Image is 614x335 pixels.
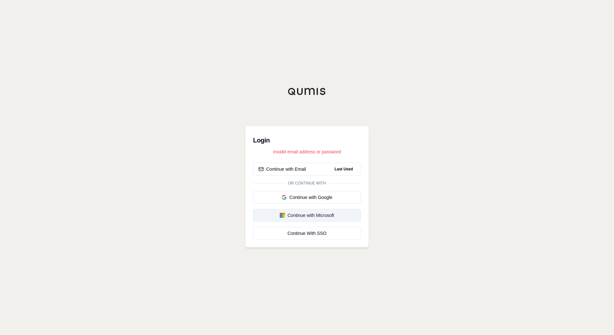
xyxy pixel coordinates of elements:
button: Continue with Microsoft [253,209,361,222]
div: Continue with Microsoft [259,212,355,219]
span: Last Used [332,165,355,173]
div: Continue with Google [259,194,355,201]
button: Continue with Google [253,191,361,204]
span: Or continue with [285,181,329,186]
p: Invalid email address or password [253,149,361,155]
button: Continue with EmailLast Used [253,163,361,176]
div: Continue with Email [259,166,306,172]
a: Continue With SSO [253,227,361,240]
div: Continue With SSO [259,230,355,236]
img: Qumis [288,88,326,95]
h3: Login [253,134,361,147]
